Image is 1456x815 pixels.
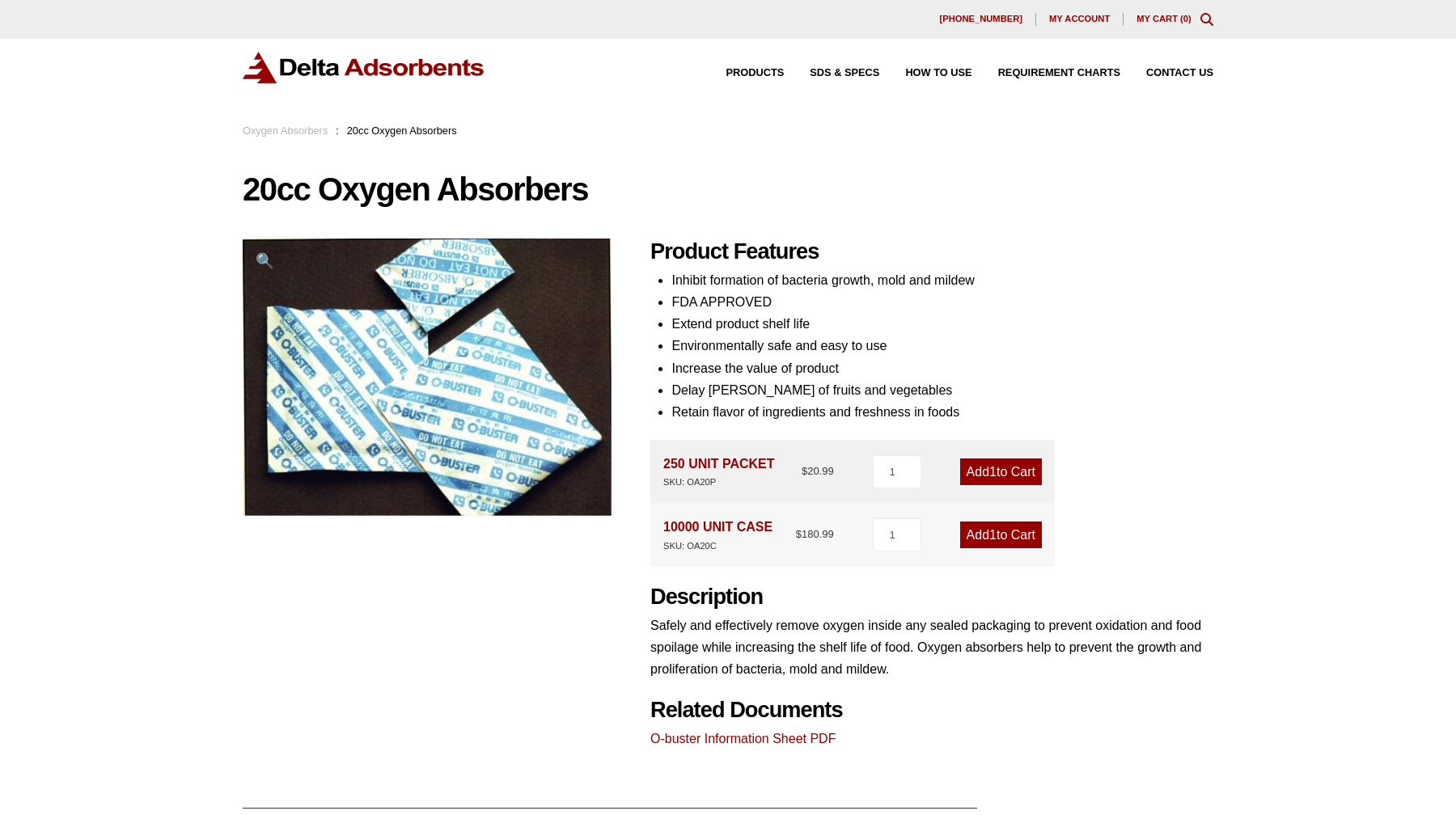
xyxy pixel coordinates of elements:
a: How to Use [879,68,971,78]
a: Products [700,68,785,78]
img: Delta Adsorbents [243,52,485,83]
a: SDS & SPECS [784,68,879,78]
a: Oxygen Absorbers [243,125,328,137]
bdi: 180.99 [796,528,834,540]
div: SKU: OA20C [663,538,772,554]
li: Delay [PERSON_NAME] of fruits and vegetables [671,379,1213,401]
div: SKU: OA20P [663,475,775,490]
span: My account [1049,15,1110,23]
span: : [336,125,339,137]
a: View full-screen image gallery [243,239,287,283]
div: 250 UNIT PACKET [663,453,775,490]
li: FDA APPROVED [671,291,1213,313]
span: Requirement Charts [998,68,1120,78]
li: Extend product shelf life [671,313,1213,335]
span: 1 [989,528,997,542]
h2: Description [650,584,1213,610]
a: Add1to Cart [960,522,1042,548]
div: Toggle Modal Content [1200,13,1213,26]
a: Contact Us [1120,68,1213,78]
span: Contact Us [1146,68,1213,78]
span: [PHONE_NUMBER] [939,15,1022,23]
a: My account [1036,13,1124,26]
a: Add1to Cart [960,458,1042,485]
span: 20cc Oxygen Absorbers [347,125,457,137]
div: 10000 UNIT CASE [663,516,772,553]
a: O-buster Information Sheet PDF [650,732,836,745]
span: $ [802,465,807,477]
li: Increase the value of product [671,357,1213,379]
span: 0 [1183,14,1188,23]
span: Products [726,68,785,78]
h2: Product Features [650,239,1213,265]
li: Retain flavor of ingredients and freshness in foods [671,401,1213,423]
a: My Cart (0) [1136,14,1191,23]
li: Environmentally safe and easy to use [671,335,1213,357]
p: Safely and effectively remove oxygen inside any sealed packaging to prevent oxidation and food sp... [650,614,1213,681]
h1: 20cc Oxygen Absorbers [243,172,1213,206]
span: 1 [989,465,997,479]
li: Inhibit formation of bacteria growth, mold and mildew [671,269,1213,291]
span: SDS & SPECS [810,68,879,78]
span: 🔍 [256,252,274,269]
span: $ [796,528,802,540]
a: [PHONE_NUMBER] [926,13,1036,26]
a: Requirement Charts [972,68,1120,78]
span: How to Use [905,68,971,78]
bdi: 20.99 [802,465,834,477]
